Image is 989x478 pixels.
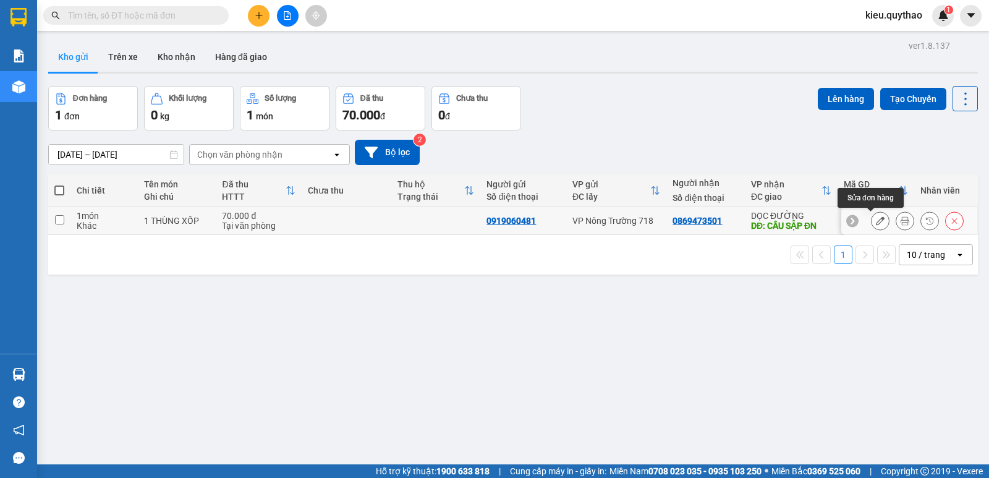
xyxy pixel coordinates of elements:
[336,86,425,130] button: Đã thu70.000đ
[456,94,488,103] div: Chưa thu
[144,86,234,130] button: Khối lượng0kg
[431,86,521,130] button: Chưa thu0đ
[673,193,738,203] div: Số điện thoại
[855,7,932,23] span: kieu.quythao
[771,464,860,478] span: Miền Bắc
[77,186,132,195] div: Chi tiết
[844,179,898,189] div: Mã GD
[751,179,821,189] div: VP nhận
[445,111,450,121] span: đ
[765,469,768,474] span: ⚪️
[870,464,872,478] span: |
[397,192,465,202] div: Trạng thái
[77,211,132,221] div: 1 món
[960,5,982,27] button: caret-down
[938,10,949,21] img: icon-new-feature
[486,179,560,189] div: Người gửi
[376,464,490,478] span: Hỗ trợ kỹ thuật:
[13,424,25,436] span: notification
[248,5,270,27] button: plus
[673,178,738,188] div: Người nhận
[12,49,25,62] img: solution-icon
[308,186,385,195] div: Chưa thu
[222,211,295,221] div: 70.000 đ
[818,88,874,110] button: Lên hàng
[871,211,889,230] div: Sửa đơn hàng
[880,88,946,110] button: Tạo Chuyến
[436,466,490,476] strong: 1900 633 818
[486,216,536,226] div: 0919060481
[197,148,282,161] div: Chọn văn phòng nhận
[944,6,953,14] sup: 1
[222,221,295,231] div: Tại văn phòng
[68,9,214,22] input: Tìm tên, số ĐT hoặc mã đơn
[380,111,385,121] span: đ
[751,221,831,231] div: DĐ: CẦU SẬP ĐN
[745,174,838,207] th: Toggle SortBy
[283,11,292,20] span: file-add
[222,192,286,202] div: HTTT
[11,8,27,27] img: logo-vxr
[151,108,158,122] span: 0
[572,192,650,202] div: ĐC lấy
[355,140,420,165] button: Bộ lọc
[397,179,465,189] div: Thu hộ
[946,6,951,14] span: 1
[277,5,299,27] button: file-add
[838,174,914,207] th: Toggle SortBy
[216,174,302,207] th: Toggle SortBy
[64,111,80,121] span: đơn
[55,108,62,122] span: 1
[966,10,977,21] span: caret-down
[486,192,560,202] div: Số điện thoại
[332,150,342,160] svg: open
[648,466,762,476] strong: 0708 023 035 - 0935 103 250
[247,108,253,122] span: 1
[834,245,852,264] button: 1
[169,94,206,103] div: Khối lượng
[98,42,148,72] button: Trên xe
[438,108,445,122] span: 0
[48,42,98,72] button: Kho gửi
[205,42,277,72] button: Hàng đã giao
[13,396,25,408] span: question-circle
[13,452,25,464] span: message
[265,94,296,103] div: Số lượng
[312,11,320,20] span: aim
[342,108,380,122] span: 70.000
[255,11,263,20] span: plus
[12,368,25,381] img: warehouse-icon
[909,39,950,53] div: ver 1.8.137
[256,111,273,121] span: món
[51,11,60,20] span: search
[49,145,184,164] input: Select a date range.
[144,179,210,189] div: Tên món
[609,464,762,478] span: Miền Nam
[751,211,831,221] div: DỌC ĐƯỜNG
[510,464,606,478] span: Cung cấp máy in - giấy in:
[807,466,860,476] strong: 0369 525 060
[148,42,205,72] button: Kho nhận
[144,216,210,226] div: 1 THÙNG XỐP
[566,174,666,207] th: Toggle SortBy
[838,188,904,208] div: Sửa đơn hàng
[499,464,501,478] span: |
[920,186,970,195] div: Nhân viên
[222,179,286,189] div: Đã thu
[414,134,426,146] sup: 2
[144,192,210,202] div: Ghi chú
[240,86,329,130] button: Số lượng1món
[305,5,327,27] button: aim
[920,467,929,476] span: copyright
[77,221,132,231] div: Khác
[360,94,383,103] div: Đã thu
[48,86,138,130] button: Đơn hàng1đơn
[391,174,481,207] th: Toggle SortBy
[73,94,107,103] div: Đơn hàng
[751,192,821,202] div: ĐC giao
[12,80,25,93] img: warehouse-icon
[160,111,169,121] span: kg
[572,179,650,189] div: VP gửi
[907,249,945,261] div: 10 / trang
[572,216,660,226] div: VP Nông Trường 718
